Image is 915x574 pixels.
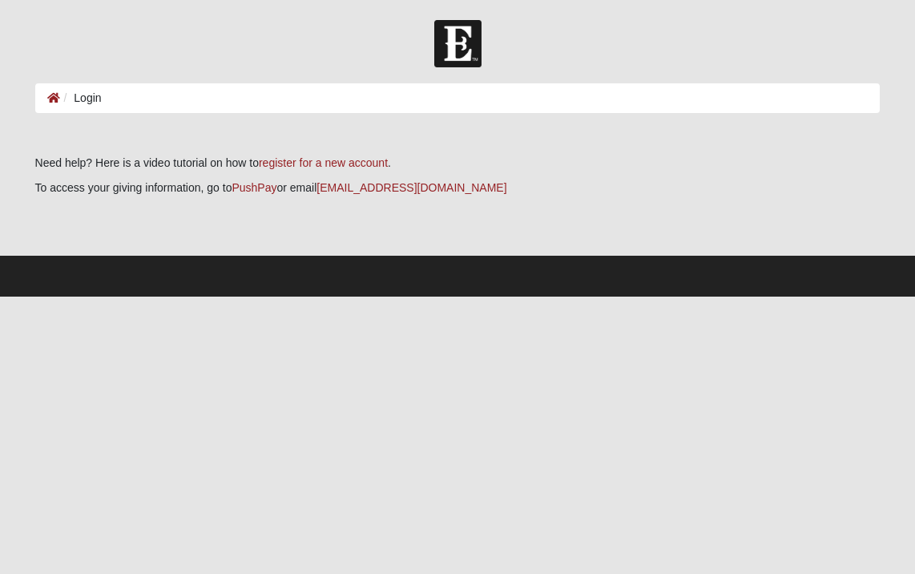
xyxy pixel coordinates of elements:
a: register for a new account [259,156,388,169]
a: PushPay [232,181,276,194]
img: Church of Eleven22 Logo [434,20,482,67]
p: Need help? Here is a video tutorial on how to . [35,155,881,172]
li: Login [60,90,102,107]
p: To access your giving information, go to or email [35,180,881,196]
a: [EMAIL_ADDRESS][DOMAIN_NAME] [316,181,506,194]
